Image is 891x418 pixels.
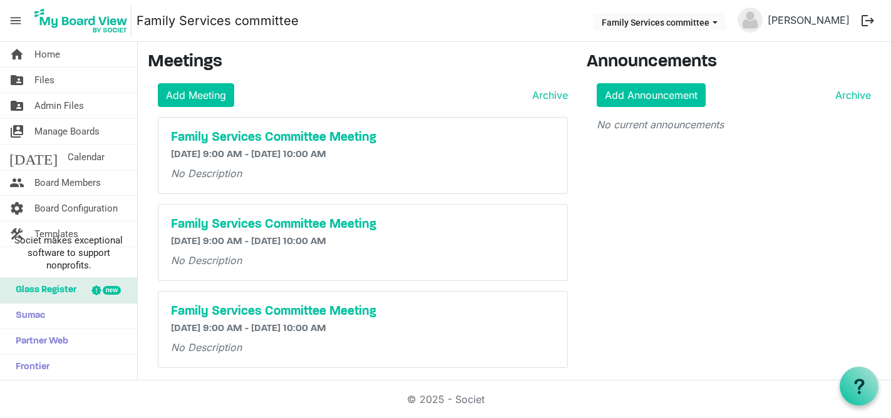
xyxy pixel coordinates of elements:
a: Family Services committee [136,8,299,33]
button: logout [855,8,881,34]
div: new [103,286,121,295]
a: Add Announcement [597,83,706,107]
a: Archive [830,88,871,103]
span: Manage Boards [34,119,100,144]
span: folder_shared [9,68,24,93]
span: Board Configuration [34,196,118,221]
h6: [DATE] 9:00 AM - [DATE] 10:00 AM [171,236,555,248]
span: Glass Register [9,278,76,303]
a: Add Meeting [158,83,234,107]
span: Board Members [34,170,101,195]
span: Templates [34,222,78,247]
a: Family Services Committee Meeting [171,130,555,145]
span: people [9,170,24,195]
span: [DATE] [9,145,58,170]
a: [PERSON_NAME] [763,8,855,33]
p: No Description [171,340,555,355]
span: menu [4,9,28,33]
span: Calendar [68,145,105,170]
span: Partner Web [9,329,68,354]
a: Family Services Committee Meeting [171,217,555,232]
p: No Description [171,166,555,181]
span: folder_shared [9,93,24,118]
h3: Announcements [587,52,881,73]
span: Frontier [9,355,49,380]
span: switch_account [9,119,24,144]
span: construction [9,222,24,247]
span: Societ makes exceptional software to support nonprofits. [6,234,131,272]
h6: [DATE] 9:00 AM - [DATE] 10:00 AM [171,323,555,335]
a: Family Services Committee Meeting [171,304,555,319]
span: Admin Files [34,93,84,118]
h3: Meetings [148,52,568,73]
span: home [9,42,24,67]
span: settings [9,196,24,221]
a: My Board View Logo [31,5,136,36]
p: No current announcements [597,117,871,132]
a: © 2025 - Societ [407,393,485,405]
p: No Description [171,253,555,268]
button: Family Services committee dropdownbutton [594,13,726,31]
span: Files [34,68,54,93]
img: no-profile-picture.svg [738,8,763,33]
span: Home [34,42,60,67]
img: My Board View Logo [31,5,131,36]
h6: [DATE] 9:00 AM - [DATE] 10:00 AM [171,149,555,161]
a: Archive [527,88,568,103]
span: Sumac [9,303,45,329]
